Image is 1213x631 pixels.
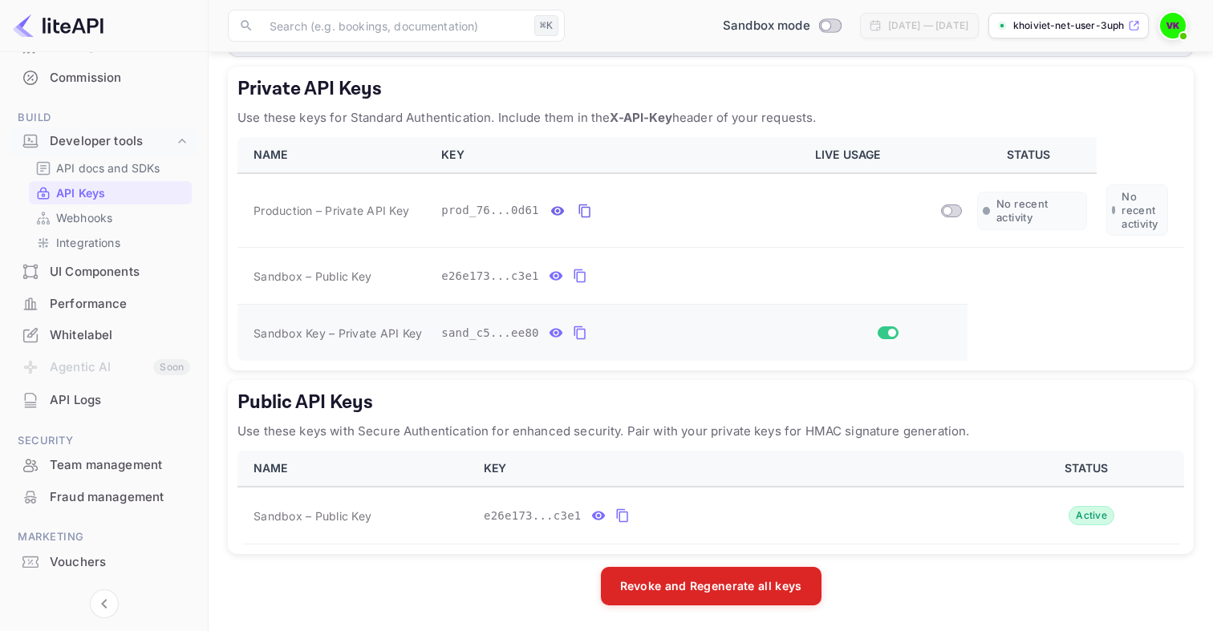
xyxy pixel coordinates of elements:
[996,197,1081,224] span: No recent activity
[10,109,198,127] span: Build
[10,127,198,156] div: Developer tools
[56,209,112,226] p: Webhooks
[50,326,190,345] div: Whitelabel
[29,181,192,204] div: API Keys
[10,257,198,286] a: UI Components
[441,202,539,219] span: prod_76...0d61
[10,257,198,288] div: UI Components
[10,450,198,479] a: Team management
[50,69,190,87] div: Commission
[237,137,432,173] th: NAME
[56,234,120,251] p: Integrations
[1160,13,1186,38] img: Viet Khoi
[1122,190,1162,230] span: No recent activity
[10,482,198,512] a: Fraud management
[237,451,474,487] th: NAME
[10,385,198,415] a: API Logs
[254,268,371,285] span: Sandbox – Public Key
[10,289,198,320] div: Performance
[1013,18,1125,33] p: khoiviet-net-user-3uph...
[260,10,528,42] input: Search (e.g. bookings, documentation)
[10,289,198,318] a: Performance
[254,326,422,340] span: Sandbox Key – Private API Key
[35,209,185,226] a: Webhooks
[10,450,198,481] div: Team management
[237,390,1184,415] h5: Public API Keys
[50,391,190,410] div: API Logs
[995,451,1184,487] th: STATUS
[254,202,409,219] span: Production – Private API Key
[968,137,1097,173] th: STATUS
[601,567,822,605] button: Revoke and Regenerate all keys
[13,13,103,38] img: LiteAPI logo
[50,132,174,151] div: Developer tools
[50,553,190,572] div: Vouchers
[10,482,198,513] div: Fraud management
[484,508,582,524] span: e26e173...c3e1
[716,17,847,35] div: Switch to Production mode
[888,18,968,33] div: [DATE] — [DATE]
[805,137,968,173] th: LIVE USAGE
[432,137,805,173] th: KEY
[10,63,198,94] div: Commission
[10,320,198,351] div: Whitelabel
[610,110,671,125] strong: X-API-Key
[29,206,192,229] div: Webhooks
[50,456,190,475] div: Team management
[29,156,192,180] div: API docs and SDKs
[56,160,160,176] p: API docs and SDKs
[10,547,198,578] div: Vouchers
[10,432,198,450] span: Security
[441,325,539,342] span: sand_c5...ee80
[10,547,198,576] a: Vouchers
[237,451,1184,544] table: public api keys table
[10,528,198,546] span: Marketing
[10,385,198,416] div: API Logs
[50,263,190,281] div: UI Components
[29,231,192,254] div: Integrations
[474,451,995,487] th: KEY
[35,184,185,201] a: API Keys
[35,160,185,176] a: API docs and SDKs
[56,184,105,201] p: API Keys
[1069,506,1114,525] div: Active
[35,234,185,251] a: Integrations
[237,137,1184,361] table: private api keys table
[237,108,1184,127] p: Use these keys for Standard Authentication. Include them in the header of your requests.
[50,488,190,507] div: Fraud management
[534,15,558,36] div: ⌘K
[50,295,190,313] div: Performance
[237,422,1184,441] p: Use these keys with Secure Authentication for enhanced security. Pair with your private keys for ...
[10,30,198,60] a: Earnings
[90,589,119,618] button: Collapse navigation
[254,508,371,524] span: Sandbox – Public Key
[441,268,539,285] span: e26e173...c3e1
[723,17,810,35] span: Sandbox mode
[10,63,198,92] a: Commission
[10,320,198,350] a: Whitelabel
[237,76,1184,102] h5: Private API Keys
